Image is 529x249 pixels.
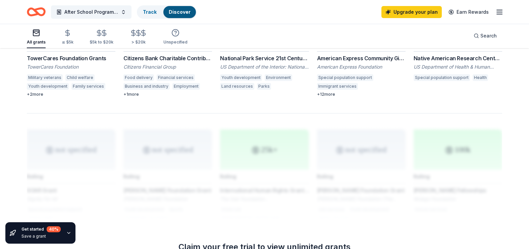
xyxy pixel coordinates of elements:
[220,64,309,70] div: US Department of the Interior: National Park Service (NPS)
[27,54,115,62] div: TowerCares Foundation Grants
[129,39,147,45] div: > $20k
[129,26,147,48] button: > $20k
[220,74,262,81] div: Youth development
[27,26,46,48] button: All grants
[473,74,488,81] div: Health
[169,9,191,15] a: Discover
[123,92,212,97] div: + 1 more
[27,83,69,90] div: Youth development
[143,9,157,15] a: Track
[123,64,212,70] div: Citizens Financial Group
[414,54,502,62] div: Native American Research Centers for Health (NARCH) Planning Grants (R34 - Clinical Trial Not All...
[123,74,154,81] div: Food delivery
[381,6,442,18] a: Upgrade your plan
[137,5,197,19] button: TrackDiscover
[220,54,309,62] div: National Park Service 21st Century Conservation Service Corps & Civilian Climate Corps Program - ...
[65,74,95,81] div: Child welfare
[123,54,212,62] div: Citizens Bank Charitable Contributions
[317,74,373,81] div: Special population support
[27,39,46,45] div: All grants
[21,234,61,239] div: Save a grant
[317,54,406,62] div: American Express Community Giving
[444,6,493,18] a: Earn Rewards
[62,39,73,45] div: ≤ $5k
[123,83,170,90] div: Business and industry
[71,83,105,90] div: Family services
[163,39,188,45] div: Unspecified
[317,83,358,90] div: Immigrant services
[414,74,470,81] div: Special population support
[157,74,195,81] div: Financial services
[27,4,46,20] a: Home
[64,8,118,16] span: After School Programming
[163,26,188,48] button: Unspecified
[317,92,406,97] div: + 12 more
[90,26,113,48] button: $5k to $20k
[172,83,200,90] div: Employment
[27,92,115,97] div: + 2 more
[361,83,402,90] div: Homeless services
[220,83,254,90] div: Land resources
[317,64,406,70] div: American Express Foundation
[51,5,131,19] button: After School Programming
[257,83,271,90] div: Parks
[47,226,61,232] div: 40 %
[90,39,113,45] div: $5k to $20k
[414,64,502,70] div: US Department of Health & Human Services: National Institutes of Health (NIH)
[27,64,115,70] div: TowerCares Foundation
[62,26,73,48] button: ≤ $5k
[468,29,502,43] button: Search
[265,74,292,81] div: Environment
[27,74,63,81] div: Military veterans
[480,32,497,40] span: Search
[21,226,61,232] div: Get started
